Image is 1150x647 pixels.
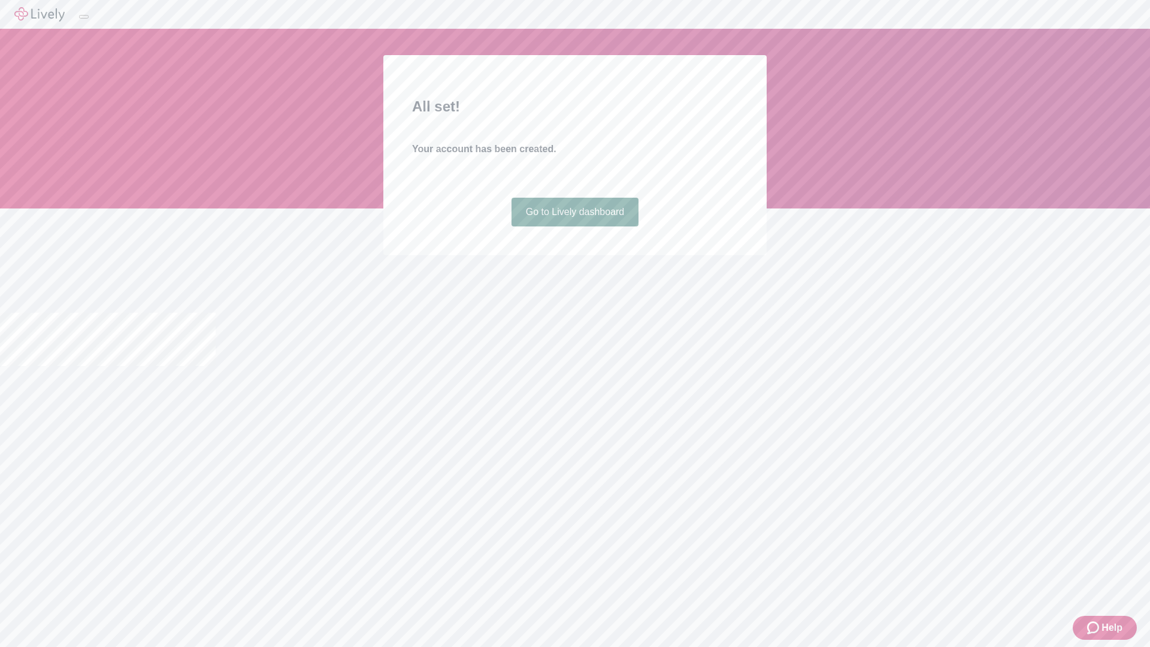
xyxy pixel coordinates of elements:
[14,7,65,22] img: Lively
[512,198,639,226] a: Go to Lively dashboard
[412,96,738,117] h2: All set!
[1101,621,1122,635] span: Help
[412,142,738,156] h4: Your account has been created.
[1073,616,1137,640] button: Zendesk support iconHelp
[1087,621,1101,635] svg: Zendesk support icon
[79,15,89,19] button: Log out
